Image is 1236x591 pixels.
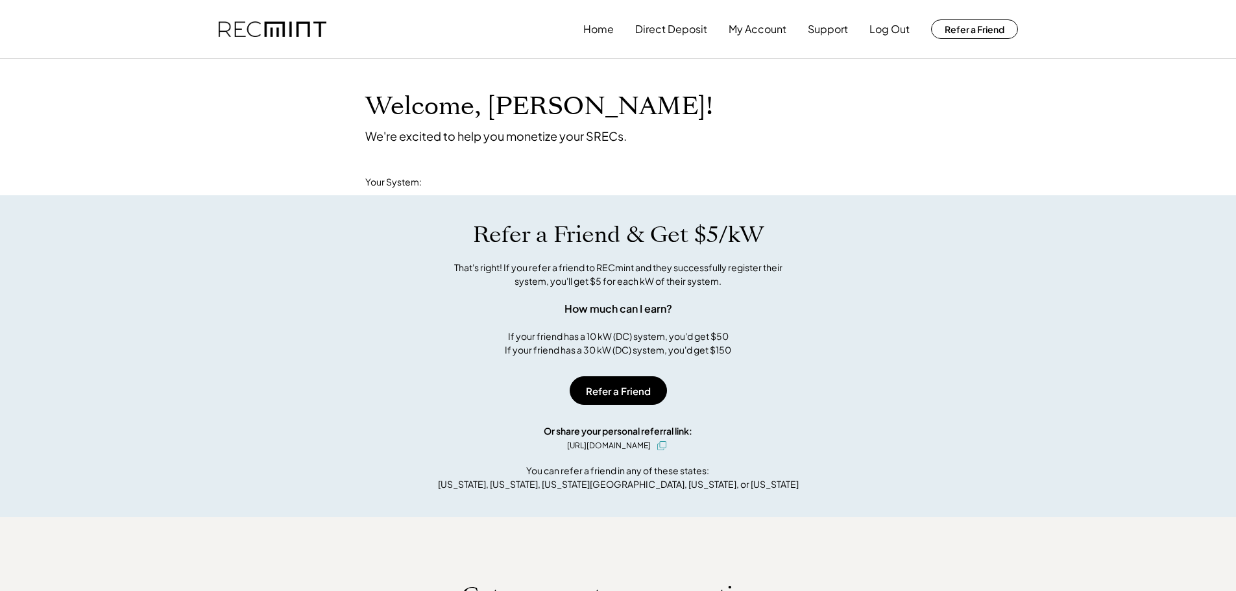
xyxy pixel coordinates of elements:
[505,330,731,357] div: If your friend has a 10 kW (DC) system, you'd get $50 If your friend has a 30 kW (DC) system, you...
[654,438,670,453] button: click to copy
[365,128,627,143] div: We're excited to help you monetize your SRECs.
[473,221,764,248] h1: Refer a Friend & Get $5/kW
[365,176,422,189] div: Your System:
[570,376,667,405] button: Refer a Friend
[438,464,799,491] div: You can refer a friend in any of these states: [US_STATE], [US_STATE], [US_STATE][GEOGRAPHIC_DATA...
[869,16,910,42] button: Log Out
[219,21,326,38] img: recmint-logotype%403x.png
[564,301,672,317] div: How much can I earn?
[635,16,707,42] button: Direct Deposit
[583,16,614,42] button: Home
[808,16,848,42] button: Support
[931,19,1018,39] button: Refer a Friend
[440,261,797,288] div: That's right! If you refer a friend to RECmint and they successfully register their system, you'l...
[729,16,786,42] button: My Account
[544,424,692,438] div: Or share your personal referral link:
[567,440,651,452] div: [URL][DOMAIN_NAME]
[365,91,713,122] h1: Welcome, [PERSON_NAME]!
